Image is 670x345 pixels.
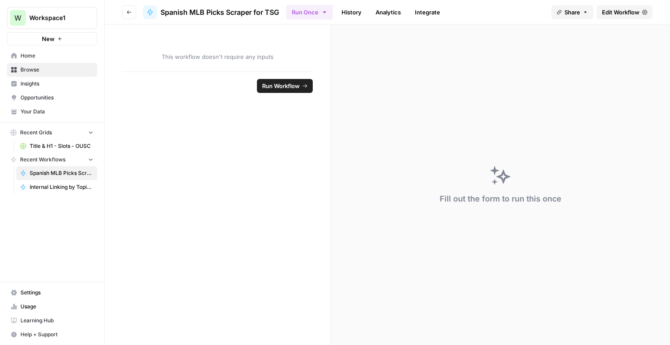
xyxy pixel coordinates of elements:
[143,5,279,19] a: Spanish MLB Picks Scraper for TSG
[30,169,93,177] span: Spanish MLB Picks Scraper for TSG
[20,129,52,137] span: Recent Grids
[7,32,97,45] button: New
[7,7,97,29] button: Workspace: Workspace1
[21,331,93,338] span: Help + Support
[16,180,97,194] a: Internal Linking by Topic (JSON output) PS Tests
[30,183,93,191] span: Internal Linking by Topic (JSON output) PS Tests
[7,63,97,77] a: Browse
[21,52,93,60] span: Home
[7,126,97,139] button: Recent Grids
[257,79,313,93] button: Run Workflow
[7,286,97,300] a: Settings
[286,5,333,20] button: Run Once
[7,49,97,63] a: Home
[7,105,97,119] a: Your Data
[21,317,93,325] span: Learning Hub
[16,166,97,180] a: Spanish MLB Picks Scraper for TSG
[7,328,97,342] button: Help + Support
[122,52,313,61] span: This workflow doesn't require any inputs
[7,300,97,314] a: Usage
[440,193,561,205] div: Fill out the form to run this once
[29,14,82,22] span: Workspace1
[7,314,97,328] a: Learning Hub
[410,5,445,19] a: Integrate
[21,303,93,311] span: Usage
[370,5,406,19] a: Analytics
[7,91,97,105] a: Opportunities
[551,5,593,19] button: Share
[42,34,55,43] span: New
[30,142,93,150] span: Title & H1 - Slots - OUSC
[597,5,653,19] a: Edit Workflow
[21,108,93,116] span: Your Data
[21,66,93,74] span: Browse
[336,5,367,19] a: History
[7,153,97,166] button: Recent Workflows
[262,82,300,90] span: Run Workflow
[7,77,97,91] a: Insights
[16,139,97,153] a: Title & H1 - Slots - OUSC
[161,7,279,17] span: Spanish MLB Picks Scraper for TSG
[564,8,580,17] span: Share
[21,94,93,102] span: Opportunities
[602,8,639,17] span: Edit Workflow
[20,156,65,164] span: Recent Workflows
[21,80,93,88] span: Insights
[21,289,93,297] span: Settings
[14,13,21,23] span: W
